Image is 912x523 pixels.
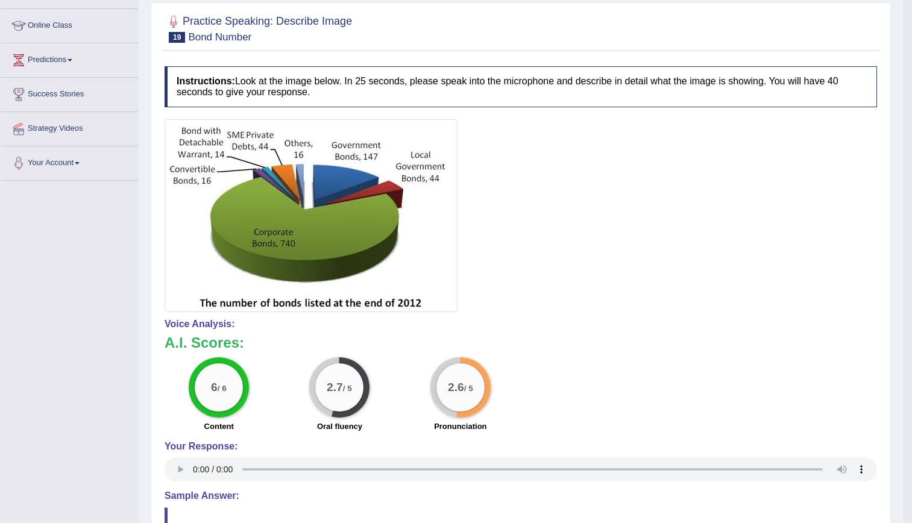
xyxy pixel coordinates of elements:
h4: Look at the image below. In 25 seconds, please speak into the microphone and describe in detail w... [165,66,877,107]
a: Predictions [1,43,138,74]
a: Success Stories [1,78,138,108]
big: 2.6 [448,380,464,393]
a: Strategy Videos [1,112,138,142]
h4: Your Response: [165,441,877,452]
big: 6 [211,380,218,393]
a: Your Account [1,146,138,177]
small: Bond Number [188,31,251,43]
span: 19 [169,32,185,43]
h4: Sample Answer: [165,490,877,501]
small: / 6 [218,384,227,393]
label: Pronunciation [434,421,486,432]
label: Oral fluency [317,421,362,432]
h2: Practice Speaking: Describe Image [165,13,352,43]
small: / 5 [464,384,473,393]
big: 2.7 [327,380,344,393]
label: Content [204,421,234,432]
b: A.I. Scores: [165,334,244,351]
a: Online Class [1,9,138,39]
small: / 5 [343,384,352,393]
h4: Voice Analysis: [165,319,877,330]
b: Instructions: [177,76,235,86]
